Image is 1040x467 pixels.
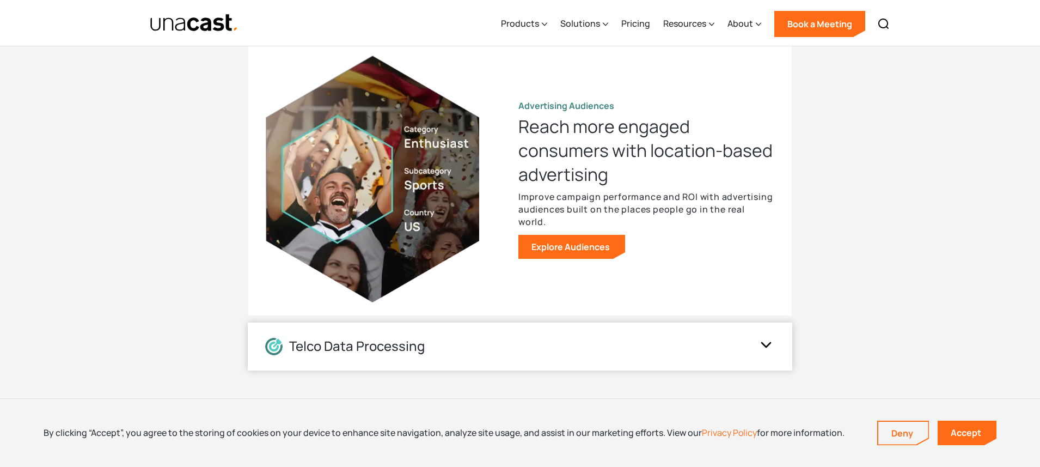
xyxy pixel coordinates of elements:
img: Unacast text logo [150,14,238,33]
a: home [150,14,238,33]
div: Products [501,2,547,46]
a: Privacy Policy [702,427,757,439]
div: Solutions [560,17,600,30]
div: Solutions [560,2,608,46]
a: Accept [938,421,996,445]
p: Improve campaign performance and ROI with advertising audiences built on the places people go in ... [518,191,774,228]
a: Pricing [621,2,650,46]
a: Book a Meeting [774,11,865,37]
a: Deny [878,422,928,445]
a: Explore Audiences [518,235,625,259]
img: Search icon [877,17,890,31]
div: Resources [663,17,706,30]
div: Products [501,17,539,30]
div: About [727,2,761,46]
div: By clicking “Accept”, you agree to the storing of cookies on your device to enhance site navigati... [44,427,845,439]
h3: Reach more engaged consumers with location-based advertising [518,114,774,186]
strong: Advertising Audiences [518,100,614,112]
img: Advertising Audiences at a sporting event [266,56,479,302]
div: Resources [663,2,714,46]
div: About [727,17,753,30]
img: Location Data Processing icon [265,338,283,355]
div: Telco Data Processing [289,338,425,354]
